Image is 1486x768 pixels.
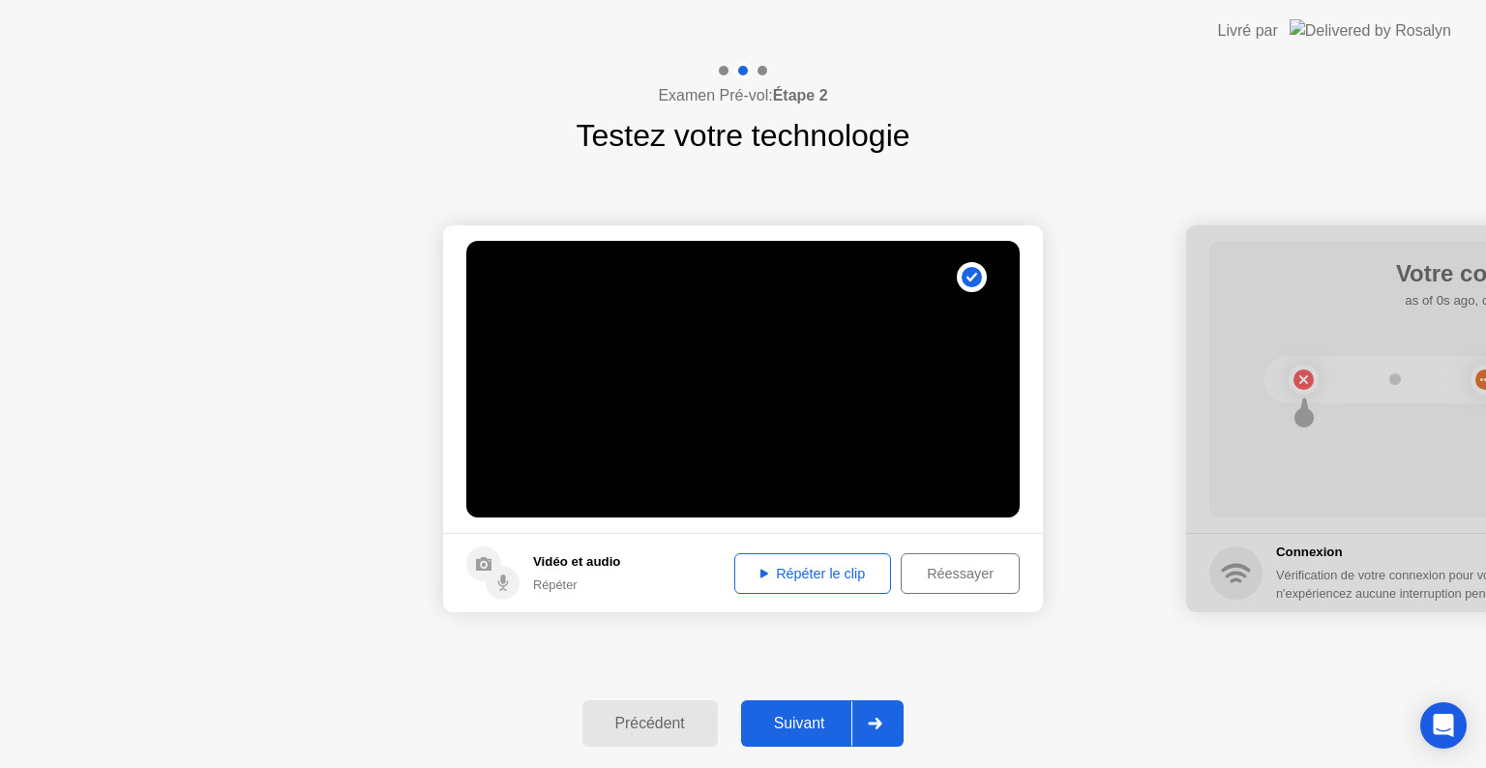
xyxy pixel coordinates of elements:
button: Répéter le clip [734,553,891,594]
img: Delivered by Rosalyn [1290,19,1451,42]
button: Suivant [741,700,905,747]
h5: Vidéo et audio [533,552,620,572]
div: Précédent [588,715,712,732]
h1: Testez votre technologie [576,112,909,159]
h4: Examen Pré-vol: [658,84,827,107]
div: Suivant [747,715,852,732]
div: Livré par [1218,19,1278,43]
div: Répéter [533,576,620,594]
button: Réessayer [901,553,1020,594]
div: Open Intercom Messenger [1420,702,1467,749]
div: Répéter le clip [741,566,884,581]
button: Précédent [582,700,718,747]
div: Réessayer [907,566,1013,581]
b: Étape 2 [773,87,828,103]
